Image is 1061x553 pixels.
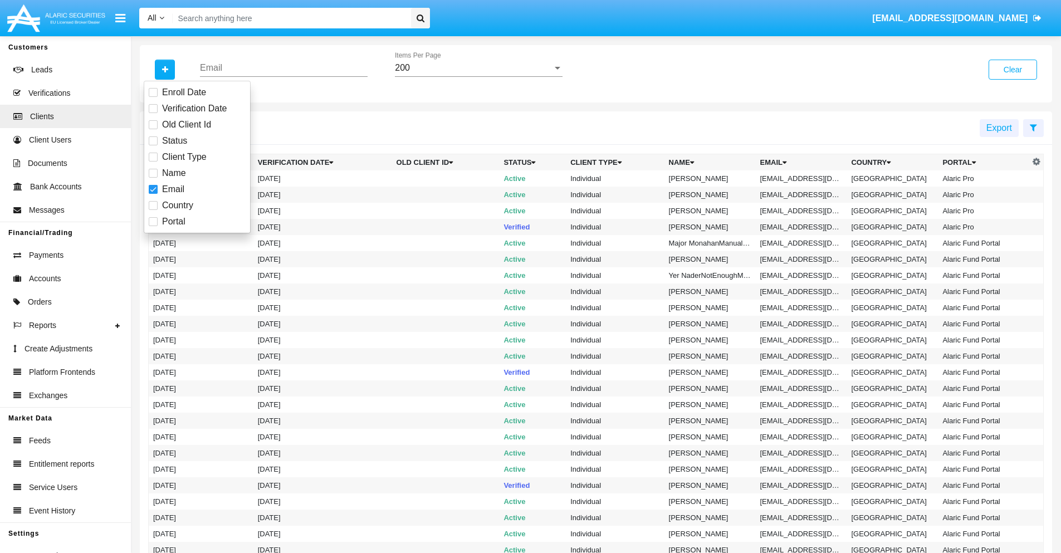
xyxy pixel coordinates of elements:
[253,283,392,300] td: [DATE]
[499,380,566,397] td: Active
[989,60,1037,80] button: Clear
[938,219,1029,235] td: Alaric Pro
[499,316,566,332] td: Active
[664,170,756,187] td: [PERSON_NAME]
[499,251,566,267] td: Active
[173,8,407,28] input: Search
[566,219,664,235] td: Individual
[566,203,664,219] td: Individual
[139,12,173,24] a: All
[756,364,847,380] td: [EMAIL_ADDRESS][DOMAIN_NAME]
[847,283,938,300] td: [GEOGRAPHIC_DATA]
[938,251,1029,267] td: Alaric Fund Portal
[847,267,938,283] td: [GEOGRAPHIC_DATA]
[938,429,1029,445] td: Alaric Fund Portal
[566,300,664,316] td: Individual
[756,380,847,397] td: [EMAIL_ADDRESS][DOMAIN_NAME]
[664,283,756,300] td: [PERSON_NAME]
[253,332,392,348] td: [DATE]
[566,397,664,413] td: Individual
[664,267,756,283] td: Yer NaderNotEnoughMoney
[756,235,847,251] td: [EMAIL_ADDRESS][DOMAIN_NAME]
[499,235,566,251] td: Active
[149,493,253,510] td: [DATE]
[29,458,95,470] span: Entitlement reports
[847,251,938,267] td: [GEOGRAPHIC_DATA]
[149,380,253,397] td: [DATE]
[162,134,187,148] span: Status
[253,219,392,235] td: [DATE]
[847,397,938,413] td: [GEOGRAPHIC_DATA]
[566,510,664,526] td: Individual
[938,187,1029,203] td: Alaric Pro
[29,505,75,517] span: Event History
[847,380,938,397] td: [GEOGRAPHIC_DATA]
[756,300,847,316] td: [EMAIL_ADDRESS][DOMAIN_NAME]
[253,510,392,526] td: [DATE]
[499,170,566,187] td: Active
[938,445,1029,461] td: Alaric Fund Portal
[149,413,253,429] td: [DATE]
[756,429,847,445] td: [EMAIL_ADDRESS][DOMAIN_NAME]
[499,348,566,364] td: Active
[29,204,65,216] span: Messages
[872,13,1028,23] span: [EMAIL_ADDRESS][DOMAIN_NAME]
[31,64,52,76] span: Leads
[847,235,938,251] td: [GEOGRAPHIC_DATA]
[566,461,664,477] td: Individual
[566,251,664,267] td: Individual
[499,300,566,316] td: Active
[29,435,51,447] span: Feeds
[847,348,938,364] td: [GEOGRAPHIC_DATA]
[566,316,664,332] td: Individual
[25,343,92,355] span: Create Adjustments
[566,445,664,461] td: Individual
[847,364,938,380] td: [GEOGRAPHIC_DATA]
[847,493,938,510] td: [GEOGRAPHIC_DATA]
[938,413,1029,429] td: Alaric Fund Portal
[149,461,253,477] td: [DATE]
[149,316,253,332] td: [DATE]
[149,348,253,364] td: [DATE]
[847,413,938,429] td: [GEOGRAPHIC_DATA]
[253,445,392,461] td: [DATE]
[149,283,253,300] td: [DATE]
[867,3,1047,34] a: [EMAIL_ADDRESS][DOMAIN_NAME]
[664,251,756,267] td: [PERSON_NAME]
[664,332,756,348] td: [PERSON_NAME]
[28,296,52,308] span: Orders
[664,461,756,477] td: [PERSON_NAME]
[664,493,756,510] td: [PERSON_NAME]
[938,477,1029,493] td: Alaric Fund Portal
[756,267,847,283] td: [EMAIL_ADDRESS][DOMAIN_NAME]
[566,348,664,364] td: Individual
[664,300,756,316] td: [PERSON_NAME]
[499,477,566,493] td: Verified
[499,154,566,171] th: Status
[756,461,847,477] td: [EMAIL_ADDRESS][DOMAIN_NAME]
[938,348,1029,364] td: Alaric Fund Portal
[664,477,756,493] td: [PERSON_NAME]
[938,170,1029,187] td: Alaric Pro
[847,316,938,332] td: [GEOGRAPHIC_DATA]
[6,2,107,35] img: Logo image
[253,187,392,203] td: [DATE]
[756,348,847,364] td: [EMAIL_ADDRESS][DOMAIN_NAME]
[29,482,77,493] span: Service Users
[499,203,566,219] td: Active
[149,477,253,493] td: [DATE]
[499,510,566,526] td: Active
[756,203,847,219] td: [EMAIL_ADDRESS][DOMAIN_NAME]
[847,219,938,235] td: [GEOGRAPHIC_DATA]
[847,445,938,461] td: [GEOGRAPHIC_DATA]
[566,380,664,397] td: Individual
[162,183,184,196] span: Email
[664,445,756,461] td: [PERSON_NAME]
[566,364,664,380] td: Individual
[938,283,1029,300] td: Alaric Fund Portal
[756,251,847,267] td: [EMAIL_ADDRESS][DOMAIN_NAME]
[938,332,1029,348] td: Alaric Fund Portal
[664,235,756,251] td: Major MonahanManualAddCash
[149,510,253,526] td: [DATE]
[938,397,1029,413] td: Alaric Fund Portal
